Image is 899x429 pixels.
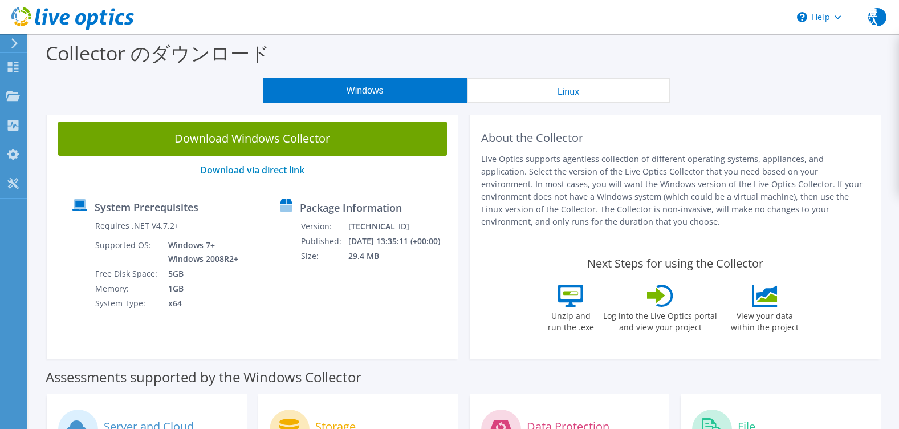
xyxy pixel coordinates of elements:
a: Download via direct link [200,164,304,176]
label: Log into the Live Optics portal and view your project [603,307,718,333]
label: System Prerequisites [95,201,198,213]
td: System Type: [95,296,160,311]
button: Linux [467,78,670,103]
td: Supported OS: [95,238,160,266]
td: [DATE] 13:35:11 (+00:00) [348,234,453,249]
label: Package Information [300,202,402,213]
label: Unzip and run the .exe [544,307,597,333]
td: Version: [300,219,348,234]
td: 1GB [160,281,241,296]
button: Windows [263,78,467,103]
td: 5GB [160,266,241,281]
td: Size: [300,249,348,264]
td: x64 [160,296,241,311]
td: Free Disk Space: [95,266,160,281]
label: View your data within the project [723,307,806,333]
label: Collector のダウンロード [46,40,270,66]
span: 豊込 [868,8,886,26]
svg: \n [797,12,807,22]
td: Windows 7+ Windows 2008R2+ [160,238,241,266]
td: 29.4 MB [348,249,453,264]
label: Next Steps for using the Collector [587,257,763,270]
td: Published: [300,234,348,249]
a: Download Windows Collector [58,122,447,156]
td: [TECHNICAL_ID] [348,219,453,234]
label: Assessments supported by the Windows Collector [46,371,361,383]
td: Memory: [95,281,160,296]
p: Live Optics supports agentless collection of different operating systems, appliances, and applica... [481,153,870,228]
label: Requires .NET V4.7.2+ [95,220,179,232]
h2: About the Collector [481,131,870,145]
